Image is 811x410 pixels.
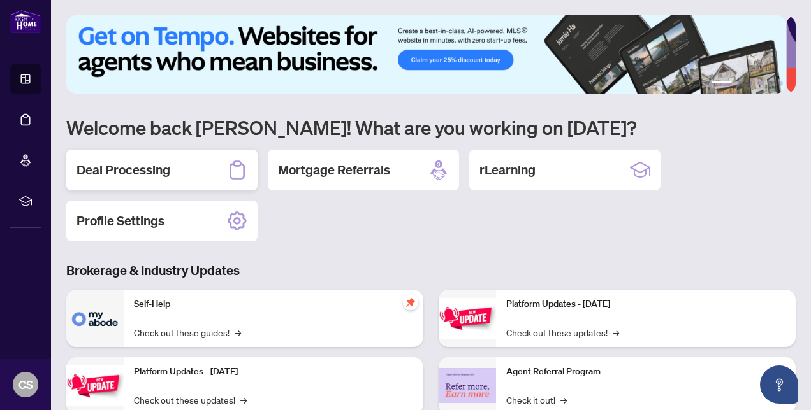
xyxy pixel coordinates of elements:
[560,393,567,407] span: →
[240,393,247,407] span: →
[403,295,418,310] span: pushpin
[768,81,773,86] button: 5
[134,393,247,407] a: Check out these updates!→
[77,161,170,179] h2: Deal Processing
[66,290,124,347] img: Self-Help
[278,161,390,179] h2: Mortgage Referrals
[134,297,413,311] p: Self-Help
[18,376,33,393] span: CS
[10,10,41,33] img: logo
[77,212,164,230] h2: Profile Settings
[757,81,763,86] button: 4
[613,325,619,339] span: →
[134,365,413,379] p: Platform Updates - [DATE]
[235,325,241,339] span: →
[479,161,536,179] h2: rLearning
[506,297,785,311] p: Platform Updates - [DATE]
[506,365,785,379] p: Agent Referral Program
[66,115,796,139] h1: Welcome back [PERSON_NAME]! What are you working on [DATE]?
[66,262,796,279] h3: Brokerage & Industry Updates
[66,365,124,406] img: Platform Updates - September 16, 2025
[506,325,619,339] a: Check out these updates!→
[778,81,783,86] button: 6
[439,368,496,403] img: Agent Referral Program
[712,81,732,86] button: 1
[134,325,241,339] a: Check out these guides!→
[737,81,742,86] button: 2
[506,393,567,407] a: Check it out!→
[747,81,752,86] button: 3
[760,365,798,404] button: Open asap
[439,298,496,338] img: Platform Updates - June 23, 2025
[66,15,786,94] img: Slide 0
